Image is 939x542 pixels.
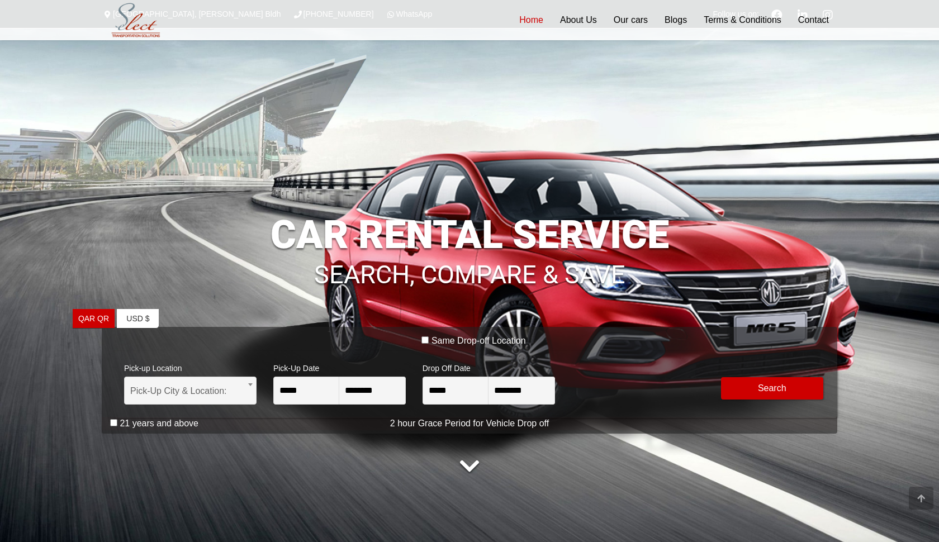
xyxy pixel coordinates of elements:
span: Pick-Up City & Location: [130,377,250,405]
a: QAR QR [73,309,115,329]
h1: CAR RENTAL SERVICE [102,215,837,254]
img: Select Rent a Car [105,1,167,40]
div: Go to top [909,487,933,510]
span: Pick-Up City & Location: [124,377,257,405]
h1: SEARCH, COMPARE & SAVE [102,245,837,288]
label: Same Drop-off Location [431,335,526,346]
span: Pick-Up Date [273,356,406,377]
p: 2 hour Grace Period for Vehicle Drop off [102,417,837,430]
button: Modify Search [721,377,824,400]
span: Pick-up Location [124,356,257,377]
span: Drop Off Date [423,356,555,377]
a: USD $ [117,309,159,329]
